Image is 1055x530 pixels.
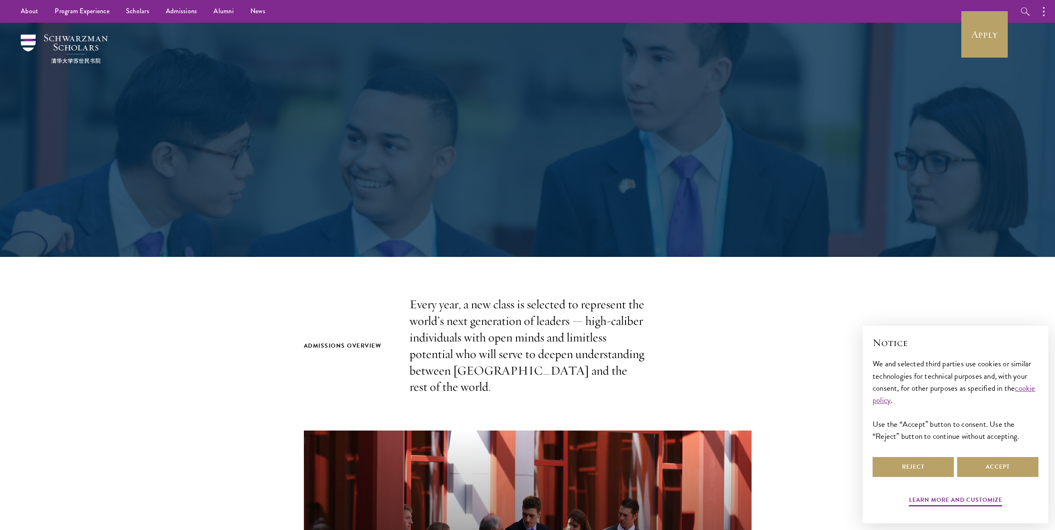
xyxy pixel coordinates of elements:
[873,382,1036,406] a: cookie policy
[410,296,646,395] p: Every year, a new class is selected to represent the world’s next generation of leaders — high-ca...
[873,358,1038,442] div: We and selected third parties use cookies or similar technologies for technical purposes and, wit...
[873,457,954,477] button: Reject
[21,34,108,63] img: Schwarzman Scholars
[957,457,1038,477] button: Accept
[961,11,1008,58] a: Apply
[873,336,1038,350] h2: Notice
[909,495,1002,508] button: Learn more and customize
[304,341,393,351] h2: Admissions Overview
